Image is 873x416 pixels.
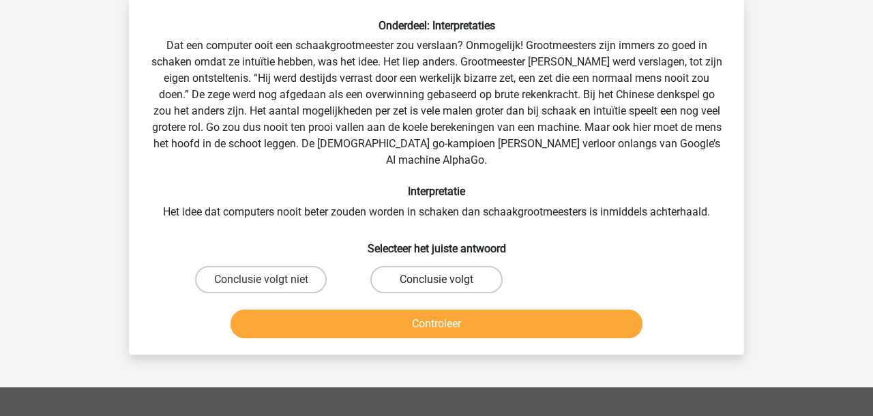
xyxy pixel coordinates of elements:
label: Conclusie volgt [370,266,502,293]
h6: Selecteer het juiste antwoord [151,231,722,255]
h6: Onderdeel: Interpretaties [151,19,722,32]
div: Dat een computer ooit een schaakgrootmeester zou verslaan? Onmogelijk! Grootmeesters zijn immers ... [134,19,739,344]
button: Controleer [231,310,643,338]
h6: Interpretatie [151,185,722,198]
label: Conclusie volgt niet [195,266,327,293]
